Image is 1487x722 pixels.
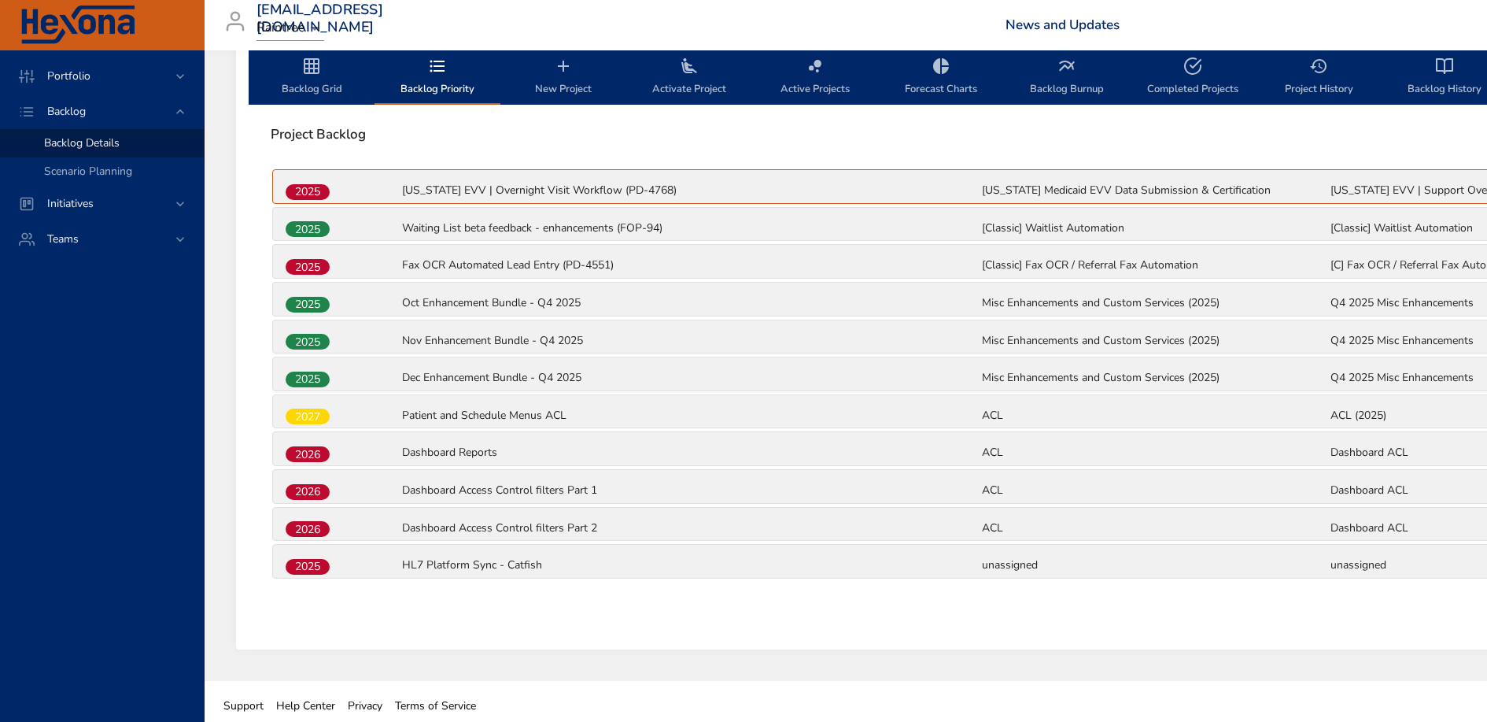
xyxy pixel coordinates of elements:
[223,698,264,713] span: Support
[982,295,1327,311] p: Misc Enhancements and Custom Services (2025)
[402,370,980,386] p: Dec Enhancement Bundle - Q4 2025
[286,521,330,538] span: 2026
[402,408,980,424] p: Patient and Schedule Menus ACL
[286,334,330,350] span: 2025
[510,57,617,98] span: New Project
[1139,57,1246,98] span: Completed Projects
[982,333,1327,349] p: Misc Enhancements and Custom Services (2025)
[1005,16,1120,34] a: News and Updates
[402,483,980,498] p: Dashboard Access Control filters Part 1
[384,57,491,98] span: Backlog Priority
[286,297,330,313] div: 2025
[887,57,994,98] span: Forecast Charts
[982,557,1327,573] p: unassigned
[256,16,324,41] div: Raintree
[286,446,330,462] div: 2026
[982,220,1327,236] p: [Classic] Waitlist Automation
[286,259,330,276] span: 2025
[402,333,980,349] p: Nov Enhancement Bundle - Q4 2025
[44,164,132,179] span: Scenario Planning
[402,220,980,236] p: Waiting List beta feedback - enhancements (FOP-94)
[348,698,382,713] span: Privacy
[286,334,330,350] div: 2025
[286,296,330,313] span: 2025
[286,221,330,238] span: 2025
[35,196,106,211] span: Initiatives
[402,257,980,273] p: Fax OCR Automated Lead Entry (PD-4551)
[258,57,365,98] span: Backlog Grid
[276,698,335,713] span: Help Center
[1265,57,1372,98] span: Project History
[286,483,330,500] span: 2026
[982,370,1327,386] p: Misc Enhancements and Custom Services (2025)
[286,184,330,200] div: 2025
[286,183,330,200] span: 2025
[286,446,330,463] span: 2026
[402,183,980,198] p: [US_STATE] EVV | Overnight Visit Workflow (PD-4768)
[19,6,137,45] img: Hexona
[286,484,330,500] div: 2026
[982,183,1327,198] p: [US_STATE] Medicaid EVV Data Submission & Certification
[762,57,869,98] span: Active Projects
[395,698,476,713] span: Terms of Service
[35,231,91,246] span: Teams
[402,445,980,461] p: Dashboard Reports
[402,295,980,311] p: Oct Enhancement Bundle - Q4 2025
[1013,57,1120,98] span: Backlog Burnup
[35,68,103,83] span: Portfolio
[286,559,330,575] div: 2025
[286,221,330,237] div: 2025
[286,558,330,575] span: 2025
[982,520,1327,536] p: ACL
[982,257,1327,273] p: [Classic] Fax OCR / Referral Fax Automation
[44,135,120,150] span: Backlog Details
[982,408,1327,424] p: ACL
[982,483,1327,498] p: ACL
[982,445,1327,461] p: ACL
[402,557,980,573] p: HL7 Platform Sync - Catfish
[286,371,330,387] span: 2025
[286,409,330,424] div: 2027
[35,104,98,119] span: Backlog
[402,520,980,536] p: Dashboard Access Control filters Part 2
[286,409,330,425] span: 2027
[256,2,383,35] h3: [EMAIL_ADDRESS][DOMAIN_NAME]
[636,57,743,98] span: Activate Project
